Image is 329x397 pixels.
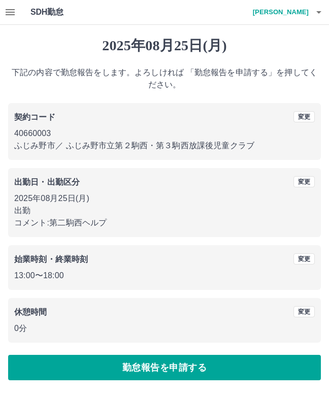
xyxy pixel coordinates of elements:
[293,176,315,187] button: 変更
[14,178,80,186] b: 出勤日・出勤区分
[14,192,315,205] p: 2025年08月25日(月)
[14,217,315,229] p: コメント: 第二駒西ヘルプ
[8,67,321,91] p: 下記の内容で勤怠報告をします。よろしければ 「勤怠報告を申請する」を押してください。
[14,127,315,140] p: 40660003
[14,113,55,121] b: 契約コード
[293,306,315,317] button: 変更
[14,322,315,335] p: 0分
[14,255,88,263] b: 始業時刻・終業時刻
[293,111,315,122] button: 変更
[14,270,315,282] p: 13:00 〜 18:00
[14,308,47,316] b: 休憩時間
[14,140,315,152] p: ふじみ野市 ／ ふじみ野市立第２駒西・第３駒西放課後児童クラブ
[8,355,321,380] button: 勤怠報告を申請する
[8,37,321,54] h1: 2025年08月25日(月)
[293,253,315,264] button: 変更
[14,205,315,217] p: 出勤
